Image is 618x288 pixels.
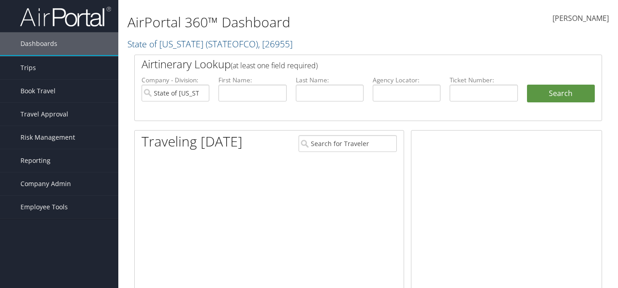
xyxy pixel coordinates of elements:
input: Search for Traveler [299,135,397,152]
span: Reporting [20,149,51,172]
label: First Name: [218,76,286,85]
span: Employee Tools [20,196,68,218]
span: [PERSON_NAME] [552,13,609,23]
label: Ticket Number: [450,76,517,85]
h2: Airtinerary Lookup [142,56,556,72]
label: Last Name: [296,76,364,85]
h1: Traveling [DATE] [142,132,243,151]
label: Agency Locator: [373,76,441,85]
span: Book Travel [20,80,56,102]
span: Dashboards [20,32,57,55]
a: [PERSON_NAME] [552,5,609,33]
span: ( STATEOFCO ) [206,38,258,50]
a: State of [US_STATE] [127,38,293,50]
span: Travel Approval [20,103,68,126]
span: Trips [20,56,36,79]
h1: AirPortal 360™ Dashboard [127,13,448,32]
span: , [ 26955 ] [258,38,293,50]
span: (at least one field required) [231,61,318,71]
img: airportal-logo.png [20,6,111,27]
button: Search [527,85,595,103]
span: Company Admin [20,172,71,195]
label: Company - Division: [142,76,209,85]
span: Risk Management [20,126,75,149]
